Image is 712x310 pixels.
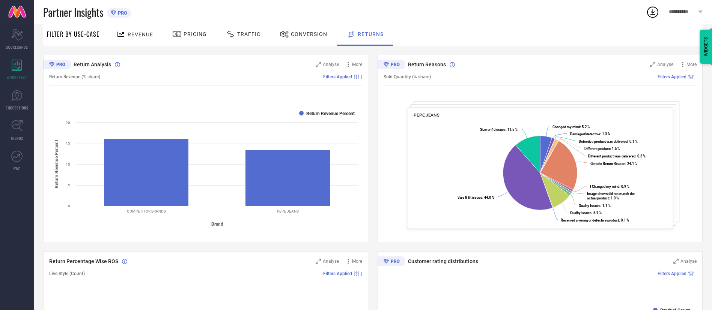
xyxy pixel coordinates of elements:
[66,141,70,145] text: 15
[66,121,70,125] text: 20
[323,259,339,264] span: Analyse
[570,211,592,215] tspan: Quality issues
[384,74,431,79] span: Sold Quantity (% share)
[378,60,405,71] div: Premium
[657,62,673,67] span: Analyse
[480,127,506,132] tspan: Size or fit issues
[480,127,518,132] text: : 11.5 %
[673,259,679,264] svg: Zoom
[590,162,625,166] tspan: Generic Return Reason
[570,211,602,215] text: : 8.9 %
[561,218,619,222] tspan: Received a wrong or defective product
[584,147,610,151] tspan: Different product
[590,184,619,189] tspan: I Changed my mind
[658,271,686,276] span: Filters Applied
[68,204,70,208] text: 0
[323,74,352,79] span: Filters Applied
[587,192,635,200] tspan: Image shown did not match the actual product
[378,256,405,268] div: Premium
[579,139,638,144] text: : 0.1 %
[128,31,153,37] span: Revenue
[686,62,697,67] span: More
[408,61,446,67] span: Return Reasons
[458,195,482,199] tspan: Size & fit issues
[561,218,629,222] text: : 0.1 %
[49,74,100,79] span: Return Revenue (% share)
[316,62,321,67] svg: Zoom
[414,112,439,118] span: PEPE JEANS
[579,139,628,144] tspan: Defective product was delivered
[579,204,611,208] text: : 1.1 %
[66,162,70,166] text: 10
[184,31,207,37] span: Pricing
[579,204,601,208] tspan: Quality Issues
[43,4,103,20] span: Partner Insights
[6,105,29,111] span: SUGGESTIONS
[584,147,620,151] text: : 1.5 %
[458,195,494,199] text: : 44.0 %
[316,259,321,264] svg: Zoom
[361,271,362,276] span: |
[552,125,590,129] text: : 5.2 %
[680,259,697,264] span: Analyse
[695,271,697,276] span: |
[552,125,580,129] tspan: Changed my mind
[588,154,635,158] tspan: Different product was delivered
[352,259,362,264] span: More
[211,222,223,227] tspan: Brand
[590,162,637,166] text: : 24.1 %
[49,258,118,264] span: Return Percentage Wise ROS
[323,62,339,67] span: Analyse
[49,271,85,276] span: Live Style (Count)
[352,62,362,67] span: More
[361,74,362,79] span: |
[7,75,27,80] span: WORKSPACE
[127,209,166,213] text: COMPETITOR BRANDS
[306,111,355,116] text: Return Revenue Percent
[588,154,646,158] text: : 0.3 %
[54,140,59,188] tspan: Return Revenue Percent
[408,258,478,264] span: Customer rating distributions
[323,271,352,276] span: Filters Applied
[74,61,111,67] span: Return Analysis
[14,166,21,171] span: FWD
[358,31,384,37] span: Returns
[570,132,600,136] tspan: Damaged/defective
[587,192,635,200] text: : 1.0 %
[68,183,70,187] text: 5
[47,30,99,39] span: Filter By Use-Case
[237,31,260,37] span: Traffic
[291,31,327,37] span: Conversion
[11,135,23,141] span: TRENDS
[43,60,71,71] div: Premium
[590,184,629,189] text: : 0.9 %
[570,132,610,136] text: : 1.3 %
[6,44,28,50] span: SCORECARDS
[695,74,697,79] span: |
[658,74,686,79] span: Filters Applied
[646,5,659,19] div: Open download list
[116,10,127,16] span: PRO
[277,209,299,213] text: PEPE JEANS
[650,62,655,67] svg: Zoom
